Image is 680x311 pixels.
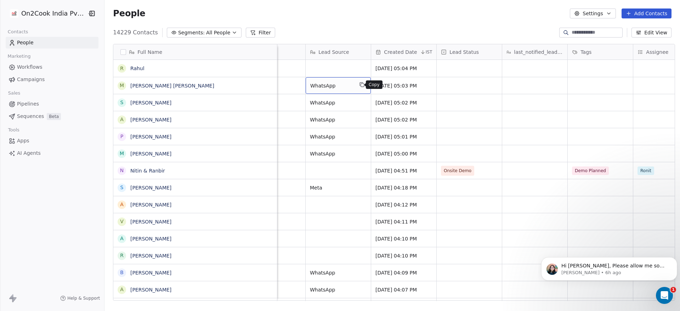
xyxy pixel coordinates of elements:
div: A [120,201,124,208]
a: Apps [6,135,98,147]
span: Onsite Demo [444,167,471,174]
a: AI Agents [6,147,98,159]
span: [DATE] 05:04 PM [375,65,432,72]
span: WhatsApp [310,269,367,276]
span: Contacts [5,27,31,37]
span: WhatsApp [310,99,367,106]
span: Full Name [137,49,162,56]
span: Workflows [17,63,42,71]
span: People [113,8,145,19]
div: A [120,235,124,242]
div: N [120,167,124,174]
iframe: Intercom live chat [656,287,673,304]
span: [DATE] 04:09 PM [375,269,432,276]
span: [DATE] 04:51 PM [375,167,432,174]
a: Help & Support [60,295,100,301]
span: Created Date [384,49,417,56]
div: P [120,133,123,140]
a: Pipelines [6,98,98,110]
div: Created DateIST [371,44,436,60]
button: Edit View [631,28,671,38]
a: SequencesBeta [6,111,98,122]
span: IST [426,49,432,55]
a: [PERSON_NAME] [130,134,171,140]
a: Campaigns [6,74,98,85]
span: Help & Support [67,295,100,301]
a: [PERSON_NAME] [130,219,171,225]
span: Sales [5,88,23,98]
span: Apps [17,137,29,145]
div: A [120,116,124,123]
div: Full Name [113,44,277,60]
span: [DATE] 04:10 PM [375,252,432,259]
a: [PERSON_NAME] [PERSON_NAME] [130,83,214,89]
span: On2Cook India Pvt. Ltd. [21,9,85,18]
span: [DATE] 04:07 PM [375,286,432,293]
span: WhatsApp [310,133,367,140]
img: on2cook%20logo-04%20copy.jpg [10,9,18,18]
span: Assignee [646,49,668,56]
iframe: Intercom notifications message [538,242,680,292]
a: People [6,37,98,49]
a: [PERSON_NAME] [130,236,171,242]
a: [PERSON_NAME] [130,270,171,276]
a: [PERSON_NAME] [130,117,171,123]
a: [PERSON_NAME] [130,287,171,293]
span: Tags [580,49,591,56]
span: [DATE] 05:02 PM [375,99,432,106]
span: 14229 Contacts [113,28,158,37]
div: Tags [568,44,633,60]
div: R [120,252,124,259]
button: On2Cook India Pvt. Ltd. [8,7,83,19]
span: WhatsApp [310,150,367,157]
div: V [120,218,124,225]
a: [PERSON_NAME] [130,202,171,208]
span: Beta [47,113,61,120]
div: M [120,82,124,89]
div: A [120,286,124,293]
span: [DATE] 04:18 PM [375,184,432,191]
span: [DATE] 04:12 PM [375,201,432,208]
span: All People [206,29,230,36]
span: last_notified_lead_status [514,49,563,56]
div: S [120,99,124,106]
button: Settings [570,9,616,18]
span: Sequences [17,113,44,120]
span: Ronit [637,166,654,175]
a: [PERSON_NAME] [130,185,171,191]
a: [PERSON_NAME] [130,151,171,157]
span: WhatsApp [310,116,367,123]
a: [PERSON_NAME] [130,100,171,106]
a: Rahul [130,66,144,71]
div: S [120,184,124,191]
p: Copy [369,82,380,87]
span: Meta [310,184,367,191]
button: Filter [246,28,275,38]
div: last_notified_lead_status [502,44,567,60]
span: Campaigns [17,76,45,83]
div: B [120,269,124,276]
div: Lead Status [437,44,502,60]
div: grid [113,60,277,301]
button: Add Contacts [622,9,671,18]
span: AI Agents [17,149,41,157]
span: WhatsApp [310,82,353,89]
div: R [120,65,124,72]
span: [DATE] 05:03 PM [375,82,432,89]
span: Tools [5,125,22,135]
a: [PERSON_NAME] [130,253,171,259]
span: [DATE] 05:00 PM [375,150,432,157]
a: Nitin & Ranbir [130,168,165,174]
span: [DATE] 04:11 PM [375,218,432,225]
span: WhatsApp [310,286,367,293]
div: Lead Source [306,44,371,60]
span: People [17,39,34,46]
span: Marketing [5,51,34,62]
span: Demo Planned [572,166,609,175]
span: 1 [670,287,676,293]
span: [DATE] 05:01 PM [375,133,432,140]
